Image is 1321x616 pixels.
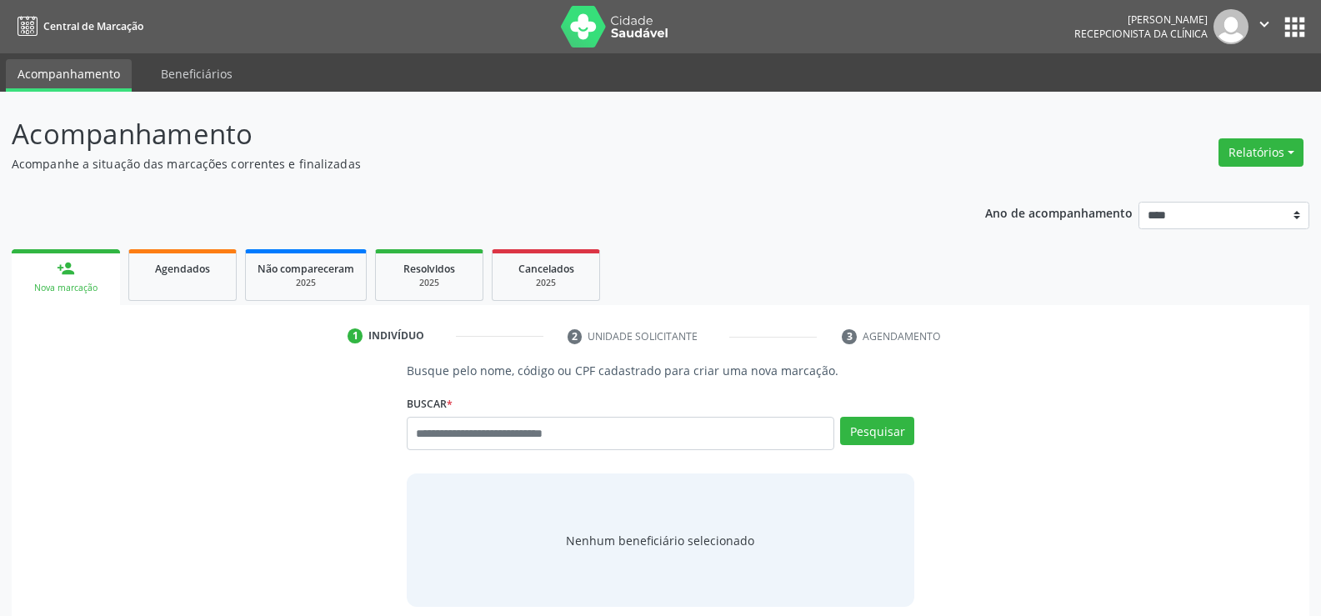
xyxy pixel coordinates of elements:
[149,59,244,88] a: Beneficiários
[23,282,108,294] div: Nova marcação
[403,262,455,276] span: Resolvidos
[12,13,143,40] a: Central de Marcação
[1213,9,1248,44] img: img
[368,328,424,343] div: Indivíduo
[566,532,754,549] span: Nenhum beneficiário selecionado
[43,19,143,33] span: Central de Marcação
[1074,13,1208,27] div: [PERSON_NAME]
[1074,27,1208,41] span: Recepcionista da clínica
[6,59,132,92] a: Acompanhamento
[1218,138,1303,167] button: Relatórios
[57,259,75,278] div: person_add
[840,417,914,445] button: Pesquisar
[1255,15,1273,33] i: 
[407,362,914,379] p: Busque pelo nome, código ou CPF cadastrado para criar uma nova marcação.
[504,277,588,289] div: 2025
[388,277,471,289] div: 2025
[348,328,363,343] div: 1
[407,391,453,417] label: Buscar
[258,262,354,276] span: Não compareceram
[1280,13,1309,42] button: apps
[985,202,1133,223] p: Ano de acompanhamento
[12,155,920,173] p: Acompanhe a situação das marcações correntes e finalizadas
[258,277,354,289] div: 2025
[1248,9,1280,44] button: 
[518,262,574,276] span: Cancelados
[155,262,210,276] span: Agendados
[12,113,920,155] p: Acompanhamento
